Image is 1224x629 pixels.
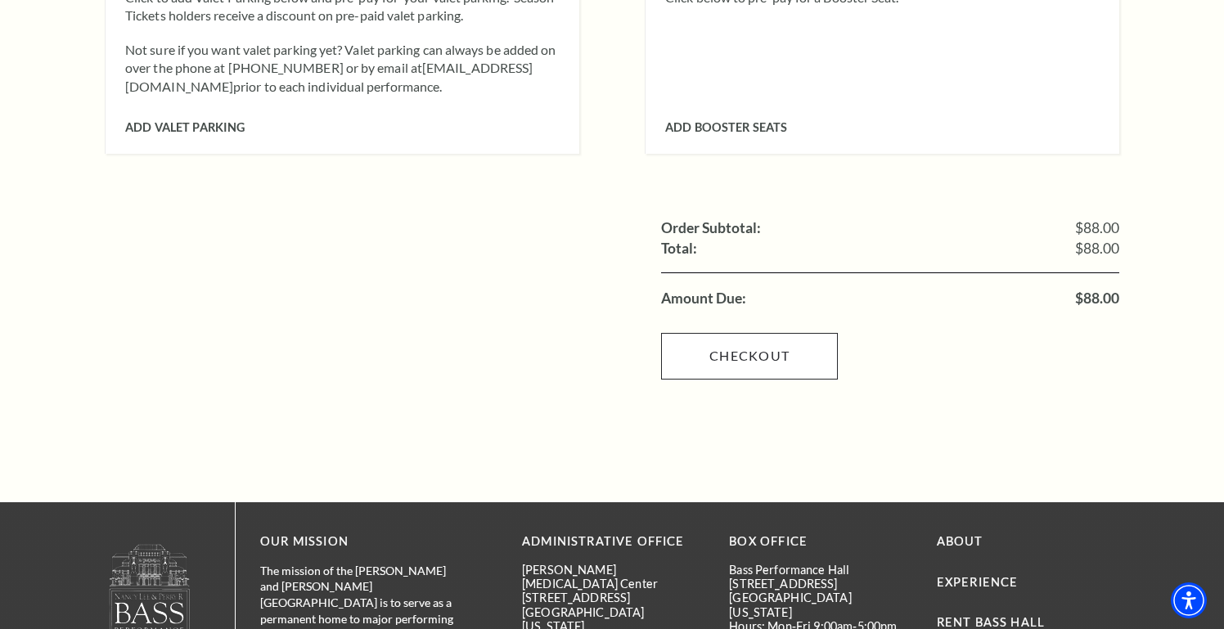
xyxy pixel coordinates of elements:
[937,534,983,548] a: About
[661,221,761,236] label: Order Subtotal:
[937,575,1019,589] a: Experience
[125,41,560,96] p: Not sure if you want valet parking yet? Valet parking can always be added on over the phone at [P...
[522,591,704,604] p: [STREET_ADDRESS]
[522,532,704,552] p: Administrative Office
[1075,241,1119,256] span: $88.00
[729,591,911,619] p: [GEOGRAPHIC_DATA][US_STATE]
[1075,291,1119,306] span: $88.00
[729,577,911,591] p: [STREET_ADDRESS]
[937,615,1045,629] a: Rent Bass Hall
[260,532,465,552] p: OUR MISSION
[661,241,697,256] label: Total:
[522,563,704,591] p: [PERSON_NAME][MEDICAL_DATA] Center
[729,532,911,552] p: BOX OFFICE
[661,291,746,306] label: Amount Due:
[125,120,245,134] span: Add Valet Parking
[661,333,838,379] a: Checkout
[1075,221,1119,236] span: $88.00
[665,120,787,134] span: Add Booster Seats
[1171,582,1207,618] div: Accessibility Menu
[729,563,911,577] p: Bass Performance Hall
